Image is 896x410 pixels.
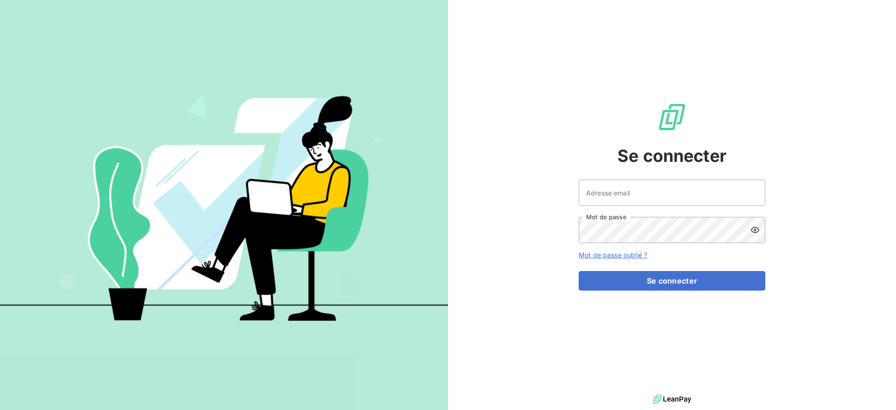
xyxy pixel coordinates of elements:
button: Se connecter [579,271,765,291]
a: Mot de passe oublié ? [579,251,647,259]
img: logo [653,392,691,406]
span: Se connecter [617,143,727,168]
img: Logo LeanPay [657,102,687,132]
input: placeholder [579,180,765,206]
